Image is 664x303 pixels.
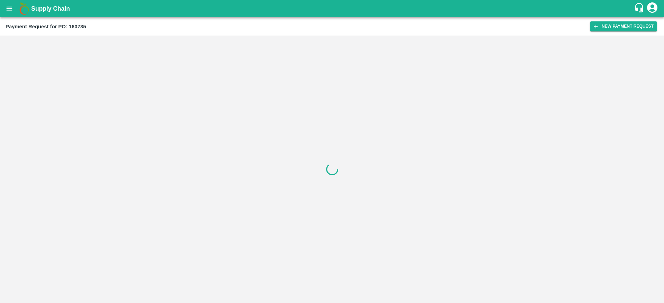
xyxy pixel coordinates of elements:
[17,2,31,16] img: logo
[1,1,17,17] button: open drawer
[31,5,70,12] b: Supply Chain
[590,21,657,31] button: New Payment Request
[31,4,634,13] a: Supply Chain
[646,1,658,16] div: account of current user
[6,24,86,29] b: Payment Request for PO: 160735
[634,2,646,15] div: customer-support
